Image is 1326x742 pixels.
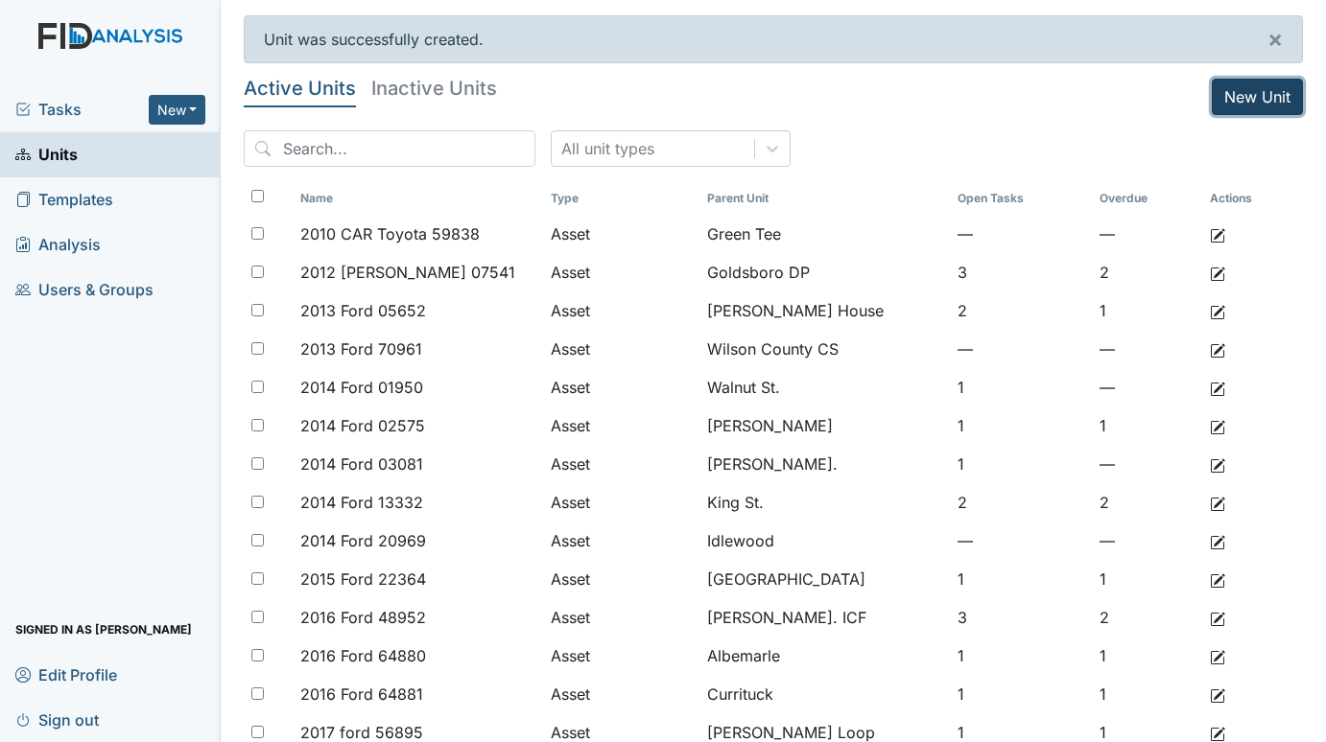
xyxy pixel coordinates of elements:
td: Green Tee [699,215,951,253]
td: [PERSON_NAME]. ICF [699,598,951,637]
td: Asset [543,406,699,445]
th: Toggle SortBy [950,182,1092,215]
span: 2014 Ford 02575 [300,414,425,437]
h5: Active Units [244,79,356,98]
td: Asset [543,445,699,483]
td: Wilson County CS [699,330,951,368]
a: New Unit [1212,79,1303,115]
td: 2 [1092,483,1202,522]
td: 1 [950,406,1092,445]
th: Toggle SortBy [543,182,699,215]
td: — [950,215,1092,253]
span: 2016 Ford 48952 [300,606,426,629]
input: Toggle All Rows Selected [251,190,264,202]
td: Asset [543,675,699,713]
td: 1 [1092,675,1202,713]
td: Asset [543,253,699,291]
a: Tasks [15,98,149,121]
button: × [1248,16,1302,62]
th: Toggle SortBy [699,182,951,215]
span: Templates [15,185,113,215]
td: Currituck [699,675,951,713]
span: 2013 Ford 70961 [300,337,422,360]
span: Analysis [15,230,101,260]
span: Edit Profile [15,660,117,689]
span: 2014 Ford 01950 [300,376,423,399]
td: [PERSON_NAME]. [699,445,951,483]
td: Asset [543,483,699,522]
td: Asset [543,215,699,253]
td: 1 [1092,406,1202,445]
span: 2012 [PERSON_NAME] 07541 [300,261,515,284]
td: — [1092,368,1202,406]
span: × [1267,25,1283,53]
h5: Inactive Units [371,79,497,98]
td: 2 [1092,598,1202,637]
td: Idlewood [699,522,951,560]
td: Asset [543,522,699,560]
button: New [149,95,206,125]
span: 2016 Ford 64881 [300,683,423,706]
td: Asset [543,330,699,368]
td: [PERSON_NAME] [699,406,951,445]
span: 2014 Ford 03081 [300,452,423,475]
span: 2010 CAR Toyota 59838 [300,222,480,245]
th: Actions [1202,182,1298,215]
td: 2 [950,291,1092,330]
td: Walnut St. [699,368,951,406]
td: [PERSON_NAME] House [699,291,951,330]
td: 2 [1092,253,1202,291]
span: Units [15,140,78,170]
td: 1 [950,637,1092,675]
td: Goldsboro DP [699,253,951,291]
td: 1 [1092,560,1202,598]
td: 1 [950,445,1092,483]
td: 3 [950,598,1092,637]
td: — [950,330,1092,368]
td: Asset [543,560,699,598]
td: 2 [950,483,1092,522]
td: — [950,522,1092,560]
td: — [1092,445,1202,483]
span: 2015 Ford 22364 [300,568,426,591]
th: Toggle SortBy [293,182,544,215]
div: All unit types [561,137,654,160]
td: 1 [950,675,1092,713]
span: 2016 Ford 64880 [300,644,426,667]
td: Asset [543,368,699,406]
td: 1 [1092,637,1202,675]
th: Toggle SortBy [1092,182,1202,215]
td: — [1092,522,1202,560]
td: Asset [543,291,699,330]
td: Albemarle [699,637,951,675]
td: 1 [1092,291,1202,330]
td: — [1092,330,1202,368]
td: [GEOGRAPHIC_DATA] [699,560,951,598]
td: — [1092,215,1202,253]
span: Signed in as [PERSON_NAME] [15,614,192,644]
td: Asset [543,637,699,675]
div: Unit was successfully created. [244,15,1303,63]
span: 2014 Ford 13332 [300,491,423,514]
span: 2013 Ford 05652 [300,299,426,322]
input: Search... [244,130,535,167]
td: 3 [950,253,1092,291]
td: 1 [950,560,1092,598]
td: 1 [950,368,1092,406]
td: Asset [543,598,699,637]
span: Sign out [15,705,99,734]
td: King St. [699,483,951,522]
span: Users & Groups [15,275,154,305]
span: 2014 Ford 20969 [300,529,426,552]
